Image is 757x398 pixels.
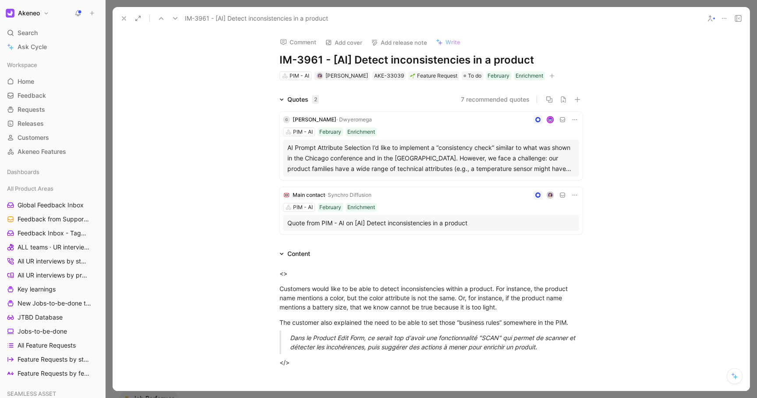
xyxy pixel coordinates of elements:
a: Home [4,75,102,88]
a: All UR interviews by status [4,255,102,268]
a: Akeneo Features [4,145,102,158]
a: Feedback from Support Team [4,213,102,226]
span: Main contact [293,192,325,198]
div: Quotes [287,94,319,105]
span: Ask Cycle [18,42,47,52]
img: Akeneo [6,9,14,18]
div: February [319,128,341,136]
span: Akeneo Features [18,147,66,156]
img: logo [283,192,290,199]
button: 7 recommended quotes [461,94,530,105]
div: Feature Request [410,71,457,80]
span: Releases [18,119,44,128]
div: Quote from PIM - AI on [AI] Detect inconsistencies in a product [287,218,575,228]
div: February [488,71,509,80]
div: Enrichment [516,71,543,80]
div: To do [462,71,483,80]
div: Search [4,26,102,39]
h1: Akeneo [18,9,40,17]
button: Write [432,36,464,48]
div: Dashboards [4,165,102,178]
span: Global Feedback Inbox [18,201,84,210]
a: JTBD Database [4,311,102,324]
img: avatar [548,117,553,123]
div: Customers would like to be able to detect inconsistencies within a product. For instance, the pro... [279,284,583,312]
button: Comment [276,36,320,48]
div: The customer also explained the need to be able to set those “business rules” somewhere in the PIM. [279,318,583,327]
span: Feature Requests by status [18,355,90,364]
div: 2 [312,95,319,104]
span: IM-3961 - [AI] Detect inconsistencies in a product [185,13,328,24]
div: February [319,203,341,212]
h1: IM-3961 - [AI] Detect inconsistencies in a product [279,53,583,67]
span: · Synchro Diffusion [325,192,371,198]
a: Jobs-to-be-done [4,325,102,338]
div: PIM - AI [293,203,313,212]
span: Feedback from Support Team [18,215,91,224]
span: All Feature Requests [18,341,76,350]
div: G [283,116,290,123]
span: Workspace [7,60,37,69]
div: PIM - AI [293,128,313,136]
span: JTBD Database [18,313,63,322]
span: Search [18,28,38,38]
div: AI Prompt Attribute Selection I’d like to implement a “consistency check” similar to what was sho... [287,142,575,174]
span: All UR interviews by projects [18,271,90,280]
a: Requests [4,103,102,116]
div: All Product Areas [4,182,102,195]
a: All UR interviews by projects [4,269,102,282]
div: All Product AreasGlobal Feedback InboxFeedback from Support TeamFeedback Inbox - TaggingALL teams... [4,182,102,380]
a: Ask Cycle [4,40,102,53]
div: <> [279,269,583,278]
a: Feature Requests by status [4,353,102,366]
div: Enrichment [347,203,375,212]
img: avatar [548,192,553,198]
span: Key learnings [18,285,56,294]
span: · Dwyeromega [336,116,372,123]
span: ALL teams · UR interviews [18,243,90,252]
a: Releases [4,117,102,130]
div: 🌱Feature Request [408,71,459,80]
a: Customers [4,131,102,144]
img: 🌱 [410,73,415,78]
span: SEAMLESS ASSET [7,389,56,398]
span: [PERSON_NAME] [325,72,368,79]
div: Dans le Product Edit Form, ce serait top d'avoir une fonctionnalité "SCAN" qui permet de scanner ... [290,333,593,352]
span: All UR interviews by status [18,257,90,266]
a: ALL teams · UR interviews [4,241,102,254]
button: Add cover [321,36,366,49]
span: Feedback Inbox - Tagging [18,229,90,238]
a: Feedback [4,89,102,102]
span: Dashboards [7,167,39,176]
span: To do [468,71,481,80]
img: avatar [317,74,322,78]
span: Feature Requests by feature [18,369,90,378]
span: Jobs-to-be-done [18,327,67,336]
span: All Product Areas [7,184,53,193]
a: All Feature Requests [4,339,102,352]
a: Feedback Inbox - Tagging [4,227,102,240]
a: Global Feedback Inbox [4,199,102,212]
a: Feature Requests by feature [4,367,102,380]
div: AKE-33039 [374,71,404,80]
a: Key learnings [4,283,102,296]
button: Add release note [367,36,431,49]
a: New Jobs-to-be-done to review ([PERSON_NAME]) [4,297,102,310]
div: Content [287,249,310,259]
span: Write [446,38,460,46]
button: AkeneoAkeneo [4,7,51,19]
div: Content [276,249,314,259]
div: Dashboards [4,165,102,181]
div: Workspace [4,58,102,71]
span: Customers [18,133,49,142]
span: Requests [18,105,45,114]
div: PIM - AI [290,71,309,80]
span: New Jobs-to-be-done to review ([PERSON_NAME]) [18,299,94,308]
div: Quotes2 [276,94,322,105]
span: Home [18,77,34,86]
span: Feedback [18,91,46,100]
div: </> [279,358,583,367]
div: Enrichment [347,128,375,136]
span: [PERSON_NAME] [293,116,336,123]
